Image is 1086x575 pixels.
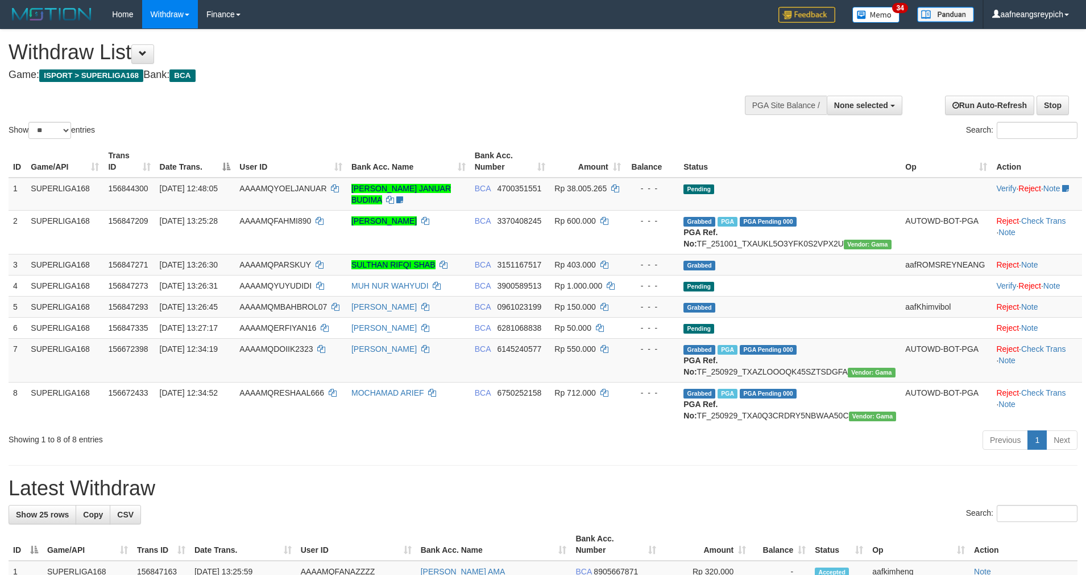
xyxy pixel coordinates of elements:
[630,343,675,355] div: - - -
[108,323,148,332] span: 156847335
[745,96,827,115] div: PGA Site Balance /
[1021,302,1038,311] a: Note
[996,281,1016,290] a: Verify
[868,528,969,561] th: Op: activate to sort column ascending
[190,528,296,561] th: Date Trans.: activate to sort column ascending
[554,281,602,290] span: Rp 1.000.000
[679,382,901,426] td: TF_250929_TXA0Q3CRDRY5NBWAA50C
[844,240,892,249] span: Vendor URL: https://trx31.1velocity.biz
[1043,281,1060,290] a: Note
[1021,323,1038,332] a: Note
[351,281,429,290] a: MUH NUR WAHYUDI
[1018,184,1041,193] a: Reject
[108,344,148,354] span: 156672398
[683,228,718,248] b: PGA Ref. No:
[239,260,311,269] span: AAAAMQPARSKUY
[103,145,155,178] th: Trans ID: activate to sort column ascending
[751,528,810,561] th: Balance: activate to sort column ascending
[235,145,347,178] th: User ID: activate to sort column ascending
[117,510,134,519] span: CSV
[475,216,491,225] span: BCA
[630,259,675,270] div: - - -
[26,145,103,178] th: Game/API: activate to sort column ascending
[26,275,103,296] td: SUPERLIGA168
[996,344,1019,354] a: Reject
[1021,388,1066,397] a: Check Trans
[1021,216,1066,225] a: Check Trans
[108,216,148,225] span: 156847209
[475,302,491,311] span: BCA
[901,254,992,275] td: aafROMSREYNEANG
[9,338,26,382] td: 7
[9,210,26,254] td: 2
[160,184,218,193] span: [DATE] 12:48:05
[554,216,595,225] span: Rp 600.000
[9,178,26,211] td: 1
[992,296,1082,317] td: ·
[997,505,1077,522] input: Search:
[661,528,751,561] th: Amount: activate to sort column ascending
[470,145,550,178] th: Bank Acc. Number: activate to sort column ascending
[475,388,491,397] span: BCA
[718,217,737,227] span: Marked by aafsoycanthlai
[475,184,491,193] span: BCA
[1021,344,1066,354] a: Check Trans
[683,282,714,291] span: Pending
[810,528,868,561] th: Status: activate to sort column ascending
[43,528,132,561] th: Game/API: activate to sort column ascending
[683,303,715,313] span: Grabbed
[108,281,148,290] span: 156847273
[679,145,901,178] th: Status
[169,69,195,82] span: BCA
[718,389,737,399] span: Marked by aafsoycanthlai
[497,388,541,397] span: Copy 6750252158 to clipboard
[554,184,607,193] span: Rp 38.005.265
[351,344,417,354] a: [PERSON_NAME]
[110,505,141,524] a: CSV
[132,528,190,561] th: Trans ID: activate to sort column ascending
[554,302,595,311] span: Rp 150.000
[160,260,218,269] span: [DATE] 13:26:30
[992,338,1082,382] td: · ·
[992,317,1082,338] td: ·
[983,430,1028,450] a: Previous
[160,216,218,225] span: [DATE] 13:25:28
[497,323,541,332] span: Copy 6281068838 to clipboard
[966,505,1077,522] label: Search:
[992,178,1082,211] td: · ·
[997,122,1077,139] input: Search:
[351,260,436,269] a: SULTHAN RIFQI SHAB
[996,216,1019,225] a: Reject
[917,7,974,22] img: panduan.png
[160,281,218,290] span: [DATE] 13:26:31
[83,510,103,519] span: Copy
[108,388,148,397] span: 156672433
[9,6,95,23] img: MOTION_logo.png
[26,178,103,211] td: SUPERLIGA168
[630,301,675,313] div: - - -
[683,356,718,376] b: PGA Ref. No:
[1037,96,1069,115] a: Stop
[718,345,737,355] span: Marked by aafsoycanthlai
[996,260,1019,269] a: Reject
[1021,260,1038,269] a: Note
[9,477,1077,500] h1: Latest Withdraw
[9,296,26,317] td: 5
[679,210,901,254] td: TF_251001_TXAUKL5O3YFK0S2VPX2U
[683,324,714,334] span: Pending
[901,210,992,254] td: AUTOWD-BOT-PGA
[497,302,541,311] span: Copy 0961023199 to clipboard
[554,323,591,332] span: Rp 50.000
[160,388,218,397] span: [DATE] 12:34:52
[475,323,491,332] span: BCA
[351,323,417,332] a: [PERSON_NAME]
[550,145,625,178] th: Amount: activate to sort column ascending
[966,122,1077,139] label: Search:
[296,528,416,561] th: User ID: activate to sort column ascending
[740,389,797,399] span: PGA Pending
[155,145,235,178] th: Date Trans.: activate to sort column descending
[9,505,76,524] a: Show 25 rows
[497,281,541,290] span: Copy 3900589513 to clipboard
[992,145,1082,178] th: Action
[630,215,675,227] div: - - -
